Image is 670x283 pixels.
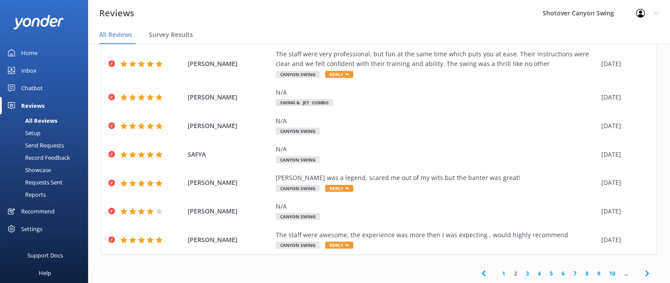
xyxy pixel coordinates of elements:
[5,139,64,151] div: Send Requests
[188,150,271,159] span: SAFYA
[21,44,37,62] div: Home
[605,269,620,278] a: 10
[276,116,597,126] div: N/A
[601,121,645,131] div: [DATE]
[5,176,88,188] a: Requests Sent
[39,264,51,282] div: Help
[601,235,645,245] div: [DATE]
[325,242,353,249] span: Reply
[188,92,271,102] span: [PERSON_NAME]
[21,202,55,220] div: Recommend
[601,206,645,216] div: [DATE]
[276,202,597,211] div: N/A
[5,139,88,151] a: Send Requests
[99,30,132,39] span: All Reviews
[5,151,70,164] div: Record Feedback
[510,269,522,278] a: 2
[5,114,88,127] a: All Reviews
[522,269,533,278] a: 3
[276,156,320,163] span: Canyon Swing
[533,269,545,278] a: 4
[325,185,353,192] span: Reply
[5,188,46,201] div: Reports
[593,269,605,278] a: 9
[276,185,320,192] span: Canyon Swing
[5,164,88,176] a: Showcase
[5,127,41,139] div: Setup
[276,71,320,78] span: Canyon Swing
[325,71,353,78] span: Reply
[601,150,645,159] div: [DATE]
[188,59,271,69] span: [PERSON_NAME]
[276,213,320,220] span: Canyon Swing
[149,30,193,39] span: Survey Results
[276,128,320,135] span: Canyon Swing
[188,206,271,216] span: [PERSON_NAME]
[21,220,42,238] div: Settings
[276,242,320,249] span: Canyon Swing
[276,49,597,69] div: The staff were very professional, but fun at the same time which puts you at ease. Their instruct...
[498,269,510,278] a: 1
[5,114,57,127] div: All Reviews
[5,176,63,188] div: Requests Sent
[13,15,64,29] img: yonder-white-logo.png
[21,79,43,97] div: Chatbot
[276,144,597,154] div: N/A
[27,246,63,264] div: Support Docs
[581,269,593,278] a: 8
[5,151,88,164] a: Record Feedback
[5,127,88,139] a: Setup
[99,6,134,20] h3: Reviews
[21,97,44,114] div: Reviews
[188,235,271,245] span: [PERSON_NAME]
[188,178,271,187] span: [PERSON_NAME]
[188,121,271,131] span: [PERSON_NAME]
[601,59,645,69] div: [DATE]
[276,230,597,240] div: The staff were awesome, the experience was more then I was expecting , would highly recommend
[276,173,597,183] div: [PERSON_NAME] was a legend, scared me out of my wits but the banter was great!
[620,269,633,278] span: ...
[545,269,557,278] a: 5
[21,62,37,79] div: Inbox
[569,269,581,278] a: 7
[276,88,597,97] div: N/A
[601,178,645,187] div: [DATE]
[557,269,569,278] a: 6
[5,188,88,201] a: Reports
[5,164,51,176] div: Showcase
[601,92,645,102] div: [DATE]
[276,99,333,106] span: Swing & Jet Combo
